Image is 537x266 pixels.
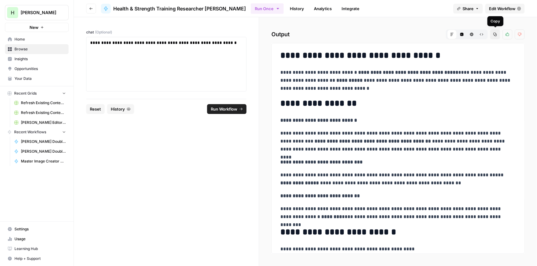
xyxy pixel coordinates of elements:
[489,6,515,12] span: Edit Workflow
[5,5,69,20] button: Workspace: Hasbrook
[5,64,69,74] a: Opportunities
[21,10,58,16] span: [PERSON_NAME]
[11,147,69,156] a: [PERSON_NAME] Double Check Neversweat
[111,106,125,112] span: History
[5,44,69,54] a: Browse
[5,34,69,44] a: Home
[5,224,69,234] a: Settings
[338,4,363,14] a: Integrate
[5,89,69,98] button: Recent Grids
[271,29,525,39] h2: Output
[21,100,66,106] span: Refresh Existing Content [DATE] Deleted AEO, doesn't work now
[207,104,246,114] button: Run Workflow
[11,108,69,118] a: Refresh Existing Content (1)
[95,29,112,35] span: (Optional)
[21,120,66,125] span: [PERSON_NAME] Editor Grid
[30,24,38,30] span: New
[11,156,69,166] a: Master Image Creator 3.0
[14,256,66,261] span: Help + Support
[14,56,66,62] span: Insights
[310,4,335,14] a: Analytics
[11,98,69,108] a: Refresh Existing Content [DATE] Deleted AEO, doesn't work now
[14,91,37,96] span: Recent Grids
[101,4,246,14] a: Health & Strength Training Researcher [PERSON_NAME]
[251,3,284,14] button: Run Once
[5,127,69,137] button: Recent Workflows
[14,236,66,242] span: Usage
[113,5,246,12] span: Health & Strength Training Researcher [PERSON_NAME]
[107,104,134,114] button: History
[86,104,105,114] button: Reset
[21,158,66,164] span: Master Image Creator 3.0
[453,4,483,14] button: Share
[14,246,66,252] span: Learning Hub
[11,9,14,16] span: H
[5,234,69,244] a: Usage
[5,244,69,254] a: Learning Hub
[14,66,66,72] span: Opportunities
[211,106,237,112] span: Run Workflow
[5,23,69,32] button: New
[485,4,525,14] a: Edit Workflow
[14,129,46,135] span: Recent Workflows
[286,4,308,14] a: History
[14,226,66,232] span: Settings
[14,37,66,42] span: Home
[5,54,69,64] a: Insights
[5,254,69,264] button: Help + Support
[14,46,66,52] span: Browse
[491,18,500,24] div: Copy
[21,149,66,154] span: [PERSON_NAME] Double Check Neversweat
[11,137,69,147] a: [PERSON_NAME] Double Check Cases
[21,139,66,144] span: [PERSON_NAME] Double Check Cases
[21,110,66,115] span: Refresh Existing Content (1)
[14,76,66,81] span: Your Data
[11,118,69,127] a: [PERSON_NAME] Editor Grid
[90,106,101,112] span: Reset
[86,29,246,35] label: chat
[5,74,69,84] a: Your Data
[463,6,474,12] span: Share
